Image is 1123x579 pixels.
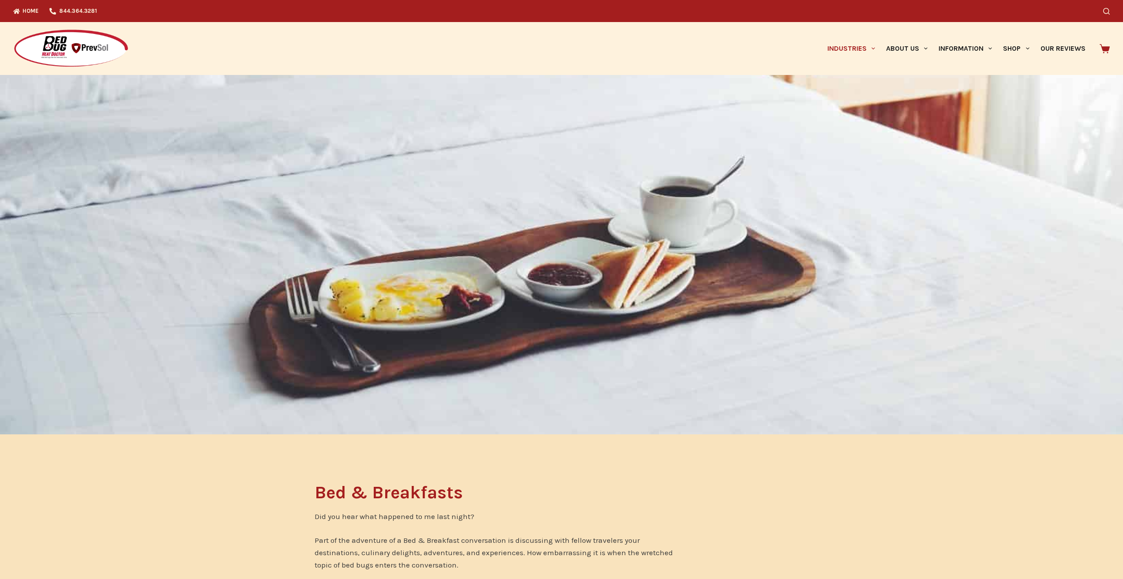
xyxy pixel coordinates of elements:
[1103,8,1110,15] button: Search
[822,22,1091,75] nav: Primary
[933,22,998,75] a: Information
[822,22,880,75] a: Industries
[1035,22,1091,75] a: Our Reviews
[880,22,933,75] a: About Us
[315,510,673,523] p: Did you hear what happened to me last night?
[13,29,129,68] img: Prevsol/Bed Bug Heat Doctor
[998,22,1035,75] a: Shop
[315,484,673,501] h1: Bed & Breakfasts
[315,536,673,569] span: Part of the adventure of a Bed & Breakfast conversation is discussing with fellow travelers your ...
